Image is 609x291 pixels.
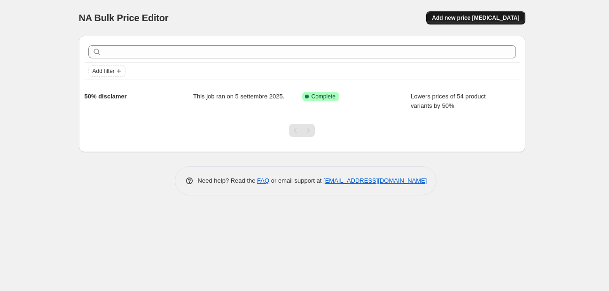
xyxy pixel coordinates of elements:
a: [EMAIL_ADDRESS][DOMAIN_NAME] [323,177,427,184]
span: or email support at [269,177,323,184]
span: Add new price [MEDICAL_DATA] [432,14,519,22]
span: NA Bulk Price Editor [79,13,169,23]
span: Lowers prices of 54 product variants by 50% [411,93,486,109]
button: Add new price [MEDICAL_DATA] [426,11,525,24]
span: Need help? Read the [198,177,258,184]
a: FAQ [257,177,269,184]
button: Add filter [88,65,126,77]
nav: Pagination [289,124,315,137]
span: This job ran on 5 settembre 2025. [193,93,284,100]
span: 50% disclamer [85,93,127,100]
span: Add filter [93,67,115,75]
span: Complete [312,93,336,100]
